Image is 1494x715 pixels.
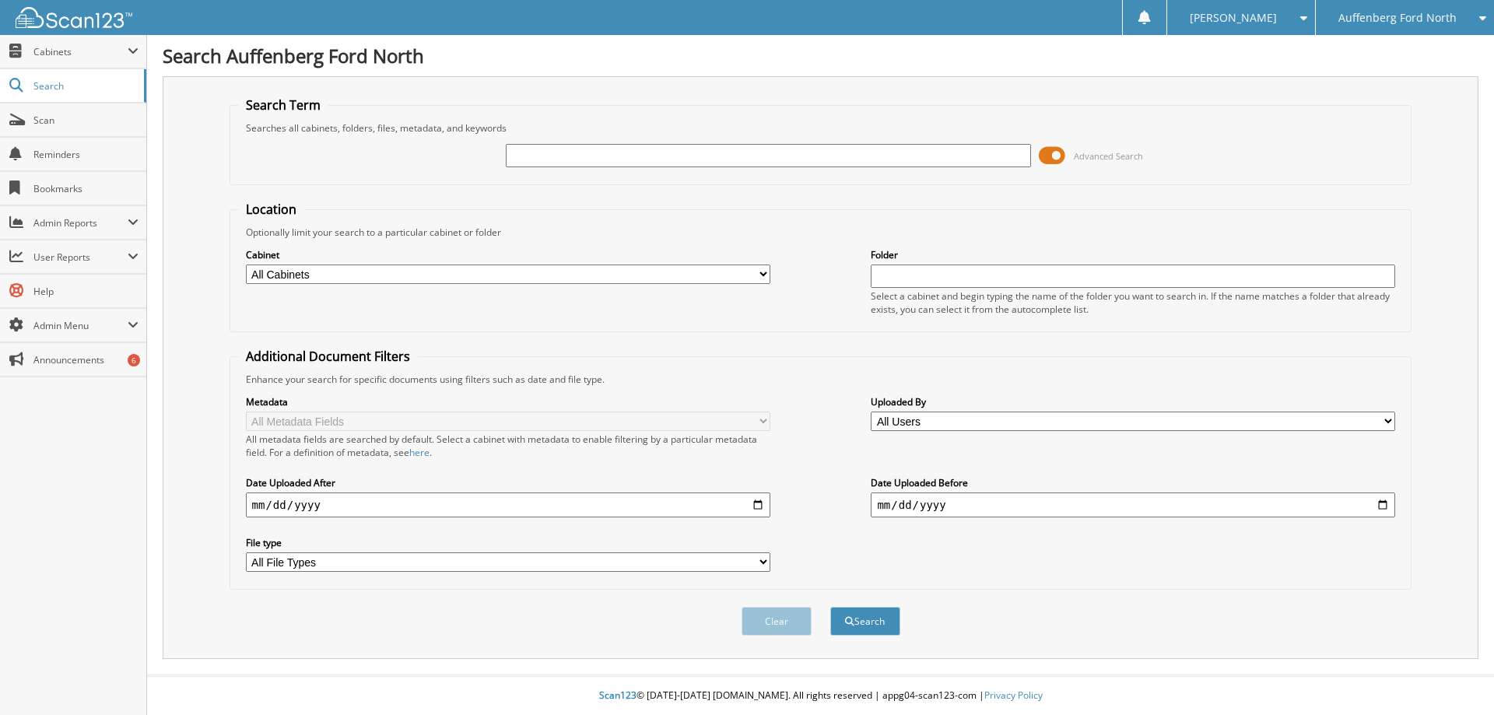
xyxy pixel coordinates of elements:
span: [PERSON_NAME] [1190,13,1277,23]
label: Date Uploaded Before [871,476,1395,489]
span: Scan123 [599,689,637,702]
legend: Location [238,201,304,218]
div: All metadata fields are searched by default. Select a cabinet with metadata to enable filtering b... [246,433,770,459]
button: Search [830,607,900,636]
span: User Reports [33,251,128,264]
label: File type [246,536,770,549]
span: Announcements [33,353,139,366]
div: Optionally limit your search to a particular cabinet or folder [238,226,1404,239]
span: Admin Reports [33,216,128,230]
label: Uploaded By [871,395,1395,408]
div: 6 [128,354,140,366]
span: Cabinets [33,45,128,58]
div: Enhance your search for specific documents using filters such as date and file type. [238,373,1404,386]
span: Auffenberg Ford North [1338,13,1457,23]
span: Help [33,285,139,298]
label: Metadata [246,395,770,408]
h1: Search Auffenberg Ford North [163,43,1478,68]
span: Scan [33,114,139,127]
div: Searches all cabinets, folders, files, metadata, and keywords [238,121,1404,135]
div: © [DATE]-[DATE] [DOMAIN_NAME]. All rights reserved | appg04-scan123-com | [147,677,1494,715]
input: end [871,492,1395,517]
legend: Additional Document Filters [238,348,418,365]
legend: Search Term [238,96,328,114]
label: Date Uploaded After [246,476,770,489]
label: Cabinet [246,248,770,261]
span: Search [33,79,136,93]
input: start [246,492,770,517]
img: scan123-logo-white.svg [16,7,132,28]
label: Folder [871,248,1395,261]
span: Reminders [33,148,139,161]
span: Admin Menu [33,319,128,332]
div: Select a cabinet and begin typing the name of the folder you want to search in. If the name match... [871,289,1395,316]
span: Advanced Search [1074,150,1143,162]
button: Clear [742,607,812,636]
span: Bookmarks [33,182,139,195]
a: Privacy Policy [984,689,1043,702]
a: here [409,446,430,459]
